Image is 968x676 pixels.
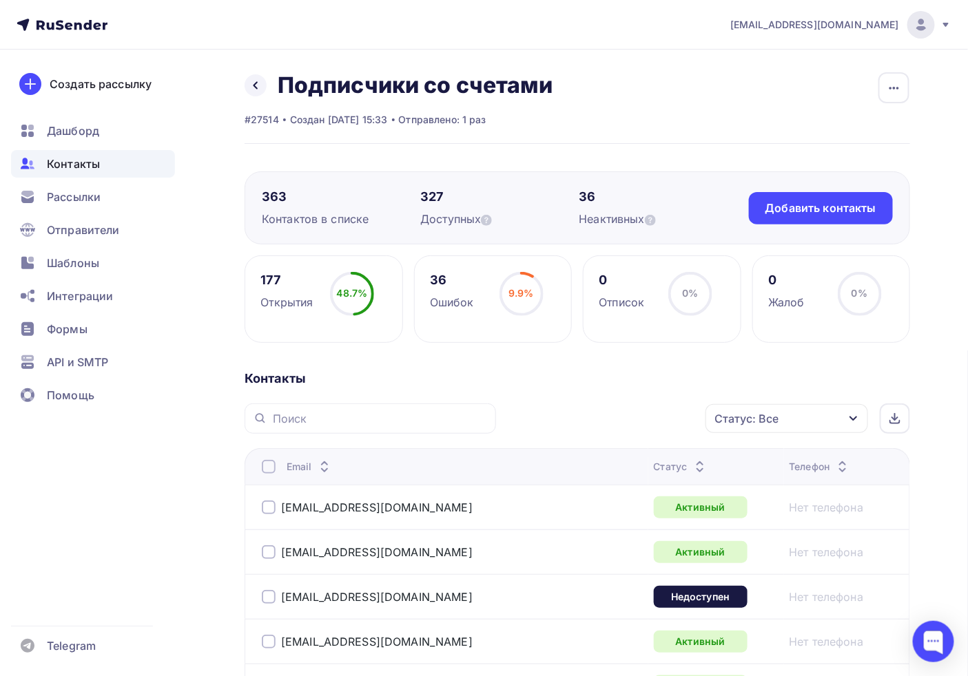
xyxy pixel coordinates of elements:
[705,403,869,434] button: Статус: Все
[245,370,910,387] div: Контакты
[790,633,864,650] a: Нет телефона
[420,189,579,205] div: 327
[281,545,473,559] a: [EMAIL_ADDRESS][DOMAIN_NAME]
[47,321,87,337] span: Формы
[852,287,867,299] span: 0%
[730,11,951,39] a: [EMAIL_ADDRESS][DOMAIN_NAME]
[47,222,120,238] span: Отправители
[420,211,579,227] div: Доступных
[47,255,99,271] span: Шаблоны
[11,183,175,211] a: Рассылки
[654,631,748,653] div: Активный
[47,288,113,304] span: Интеграции
[290,113,388,127] div: Создан [DATE] 15:33
[430,294,474,310] div: Ошибок
[790,589,864,605] a: Нет телефона
[730,18,899,32] span: [EMAIL_ADDRESS][DOMAIN_NAME]
[47,637,96,654] span: Telegram
[714,410,779,427] div: Статус: Все
[790,460,851,474] div: Телефон
[508,287,534,299] span: 9.9%
[654,496,748,518] div: Активный
[281,500,473,514] a: [EMAIL_ADDRESS][DOMAIN_NAME]
[287,460,333,474] div: Email
[768,272,805,288] div: 0
[11,249,175,277] a: Шаблоны
[261,272,313,288] div: 177
[579,189,737,205] div: 36
[790,544,864,560] a: Нет телефона
[273,411,488,426] input: Поиск
[654,460,708,474] div: Статус
[430,272,474,288] div: 36
[765,200,876,216] div: Добавить контакты
[261,294,313,310] div: Открытия
[262,189,420,205] div: 363
[768,294,805,310] div: Жалоб
[47,156,100,172] span: Контакты
[399,113,486,127] div: Отправлено: 1 раз
[11,216,175,244] a: Отправители
[47,189,101,205] span: Рассылки
[599,272,645,288] div: 0
[654,541,748,563] div: Активный
[47,387,94,403] span: Помощь
[47,123,99,139] span: Дашборд
[11,315,175,343] a: Формы
[654,586,748,608] div: Недоступен
[579,211,737,227] div: Неактивных
[11,117,175,145] a: Дашборд
[337,287,368,299] span: 48.7%
[790,499,864,516] a: Нет телефона
[47,354,108,370] span: API и SMTP
[281,635,473,648] a: [EMAIL_ADDRESS][DOMAIN_NAME]
[245,113,279,127] div: #27514
[278,72,553,99] h2: Подписчики со счетами
[599,294,645,310] div: Отписок
[281,590,473,604] a: [EMAIL_ADDRESS][DOMAIN_NAME]
[50,76,152,92] div: Создать рассылку
[682,287,698,299] span: 0%
[11,150,175,178] a: Контакты
[262,211,420,227] div: Контактов в списке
